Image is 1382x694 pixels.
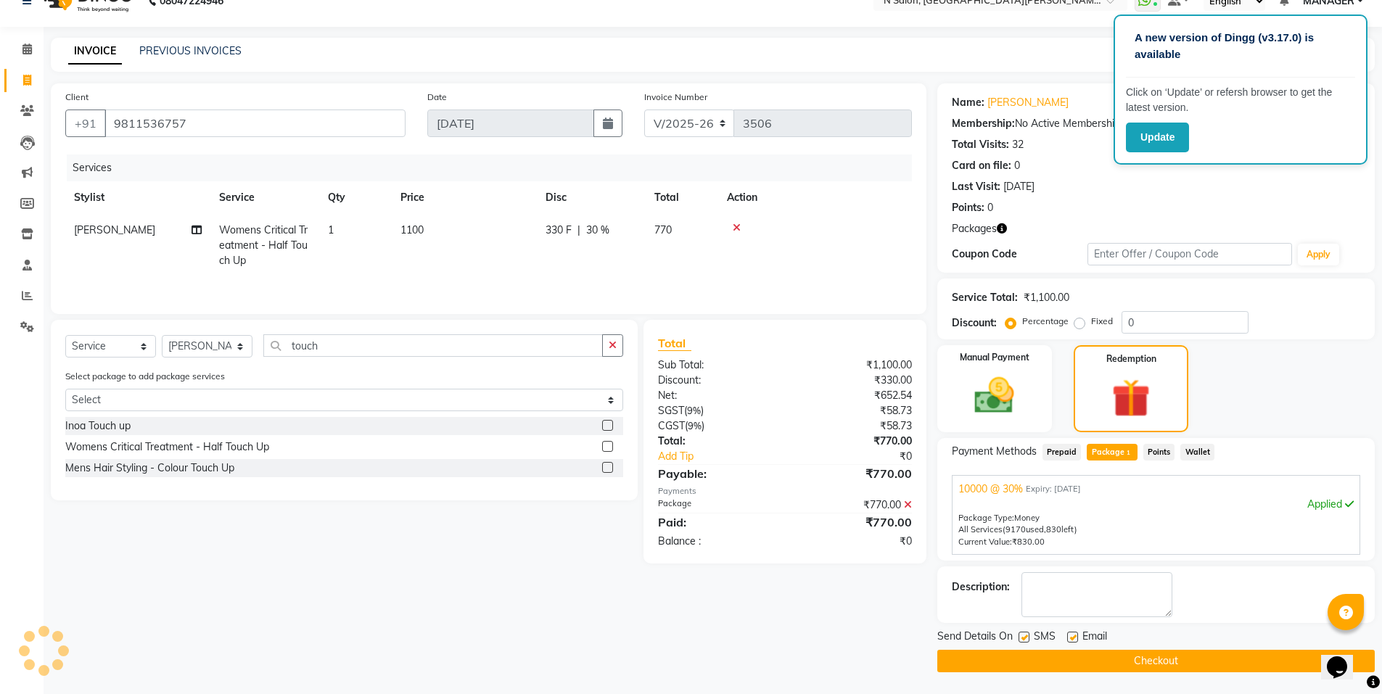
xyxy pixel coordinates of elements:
[987,200,993,215] div: 0
[1042,444,1082,460] span: Prepaid
[1003,179,1035,194] div: [DATE]
[647,434,785,449] div: Total:
[952,137,1009,152] div: Total Visits:
[1026,483,1081,495] span: Expiry: [DATE]
[1180,444,1214,460] span: Wallet
[952,221,997,236] span: Packages
[785,513,923,531] div: ₹770.00
[65,460,234,476] div: Mens Hair Styling - Colour Touch Up
[647,418,785,434] div: ( )
[958,537,1012,547] span: Current Value:
[952,116,1015,131] div: Membership:
[319,181,392,214] th: Qty
[952,247,1088,262] div: Coupon Code
[210,181,319,214] th: Service
[937,629,1013,647] span: Send Details On
[647,403,785,418] div: ( )
[785,358,923,373] div: ₹1,100.00
[958,513,1014,523] span: Package Type:
[952,116,1360,131] div: No Active Membership
[1087,243,1292,265] input: Enter Offer / Coupon Code
[647,449,807,464] a: Add Tip
[1298,244,1339,265] button: Apply
[658,485,911,497] div: Payments
[1087,444,1137,460] span: Package
[646,181,718,214] th: Total
[1003,524,1026,534] span: (9170
[392,181,537,214] th: Price
[65,370,225,383] label: Select package to add package services
[1012,137,1024,152] div: 32
[1321,636,1367,679] iframe: chat widget
[1022,315,1069,328] label: Percentage
[958,524,1003,534] span: All Services
[952,579,1010,595] div: Description:
[139,44,242,57] a: PREVIOUS INVOICES
[785,403,923,418] div: ₹58.73
[647,513,785,531] div: Paid:
[1143,444,1175,460] span: Points
[1012,537,1045,547] span: ₹830.00
[785,497,923,513] div: ₹770.00
[647,373,785,388] div: Discount:
[647,497,785,513] div: Package
[785,434,923,449] div: ₹770.00
[952,315,997,331] div: Discount:
[1106,352,1156,365] label: Redemption
[65,418,131,434] div: Inoa Touch up
[1003,524,1077,534] span: used, left)
[74,223,155,236] span: [PERSON_NAME]
[952,95,984,110] div: Name:
[427,91,447,104] label: Date
[952,444,1037,459] span: Payment Methods
[577,223,580,238] span: |
[785,388,923,403] div: ₹652.54
[952,290,1018,305] div: Service Total:
[647,388,785,403] div: Net:
[1124,449,1132,458] span: 1
[647,358,785,373] div: Sub Total:
[1126,123,1189,152] button: Update
[546,223,572,238] span: 330 F
[785,418,923,434] div: ₹58.73
[958,482,1023,497] span: 10000 @ 30%
[1100,374,1162,422] img: _gift.svg
[688,420,702,431] span: 9%
[1014,513,1040,523] span: Money
[65,110,106,137] button: +91
[104,110,406,137] input: Search by Name/Mobile/Email/Code
[644,91,707,104] label: Invoice Number
[1014,158,1020,173] div: 0
[65,91,89,104] label: Client
[1024,290,1069,305] div: ₹1,100.00
[400,223,424,236] span: 1100
[785,373,923,388] div: ₹330.00
[1126,85,1355,115] p: Click on ‘Update’ or refersh browser to get the latest version.
[654,223,672,236] span: 770
[1091,315,1113,328] label: Fixed
[68,38,122,65] a: INVOICE
[1046,524,1061,534] span: 830
[328,223,334,236] span: 1
[647,534,785,549] div: Balance :
[647,465,785,482] div: Payable:
[952,200,984,215] div: Points:
[937,650,1375,672] button: Checkout
[952,179,1000,194] div: Last Visit:
[718,181,912,214] th: Action
[65,439,269,455] div: Womens Critical Treatment - Half Touch Up
[537,181,646,214] th: Disc
[1082,629,1107,647] span: Email
[1034,629,1056,647] span: SMS
[658,404,684,417] span: SGST
[219,223,308,267] span: Womens Critical Treatment - Half Touch Up
[960,351,1029,364] label: Manual Payment
[987,95,1069,110] a: [PERSON_NAME]
[962,373,1027,418] img: _cash.svg
[263,334,603,357] input: Search or Scan
[586,223,609,238] span: 30 %
[952,158,1011,173] div: Card on file:
[658,336,691,351] span: Total
[658,419,685,432] span: CGST
[67,154,923,181] div: Services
